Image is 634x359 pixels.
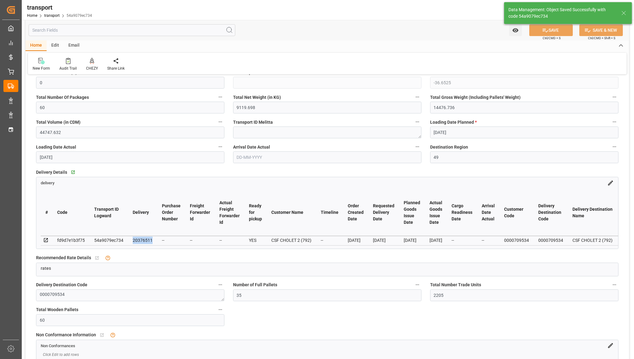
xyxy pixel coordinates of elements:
[425,189,447,236] th: Actual Goods Issue Date
[36,119,80,126] span: Total Volume (in CDM)
[36,282,87,288] span: Delivery Destination Code
[588,36,615,40] span: Ctrl/CMD + Shift + S
[348,237,364,244] div: [DATE]
[53,189,90,236] th: Code
[271,237,311,244] div: CSF CHOLET 2 (792)
[610,118,618,126] button: Loading Date Planned *
[216,143,224,151] button: Loading Date Actual
[41,266,51,271] span: rates
[86,66,98,71] div: CHEZY
[543,36,561,40] span: Ctrl/CMD + S
[499,189,534,236] th: Customer Code
[430,94,521,101] span: Total Gross Weight (Including Pallets' Weight)
[33,66,50,71] div: New Form
[404,237,420,244] div: [DATE]
[452,237,472,244] div: --
[215,189,244,236] th: Actual Freight Forwarder Id
[36,144,76,150] span: Loading Date Actual
[107,66,125,71] div: Share Link
[579,24,623,36] button: SAVE & NEW
[430,127,618,138] input: DD-MM-YYYY
[430,144,468,150] span: Destination Region
[128,189,157,236] th: Delivery
[36,306,78,313] span: Total Wooden Pallets
[185,189,215,236] th: Freight Forwarder Id
[44,13,60,18] a: transport
[399,189,425,236] th: Planned Goods Issue Date
[568,189,617,236] th: Delivery Destination Name
[219,237,240,244] div: --
[36,289,224,301] textarea: 0000709534
[244,189,267,236] th: Ready for pickup
[447,189,477,236] th: Cargo Readiness Date
[249,237,262,244] div: YES
[36,169,67,176] span: Delivery Details
[321,237,338,244] div: --
[36,332,96,338] span: Non Conformance Information
[413,281,421,289] button: Number of Full Pallets
[373,237,394,244] div: [DATE]
[430,119,477,126] span: Loading Date Planned
[233,119,273,126] span: Transport ID Melitta
[233,282,277,288] span: Number of Full Pallets
[368,189,399,236] th: Requested Delivery Date
[509,24,522,36] button: open menu
[504,237,529,244] div: 0000709534
[538,237,563,244] div: 0000709534
[610,281,618,289] button: Total Number Trade Units
[94,237,123,244] div: 54a9079ec734
[216,118,224,126] button: Total Volume (in CDM)
[29,24,235,36] input: Search Fields
[529,24,573,36] button: SAVE
[508,7,615,20] div: Data Management: Object Saved Successfully with code 54a9079ec734
[534,189,568,236] th: Delivery Destination Code
[233,94,281,101] span: Total Net Weight (in KG)
[36,151,224,163] input: DD-MM-YYYY
[64,40,84,51] div: Email
[36,94,89,101] span: Total Number Of Packages
[133,237,153,244] div: 20376511
[43,352,79,357] span: Click Edit to add rows
[216,306,224,314] button: Total Wooden Pallets
[216,93,224,101] button: Total Number Of Packages
[90,189,128,236] th: Transport ID Logward
[41,180,54,185] a: delivery
[610,143,618,151] button: Destination Region
[27,13,37,18] a: Home
[477,189,499,236] th: Arrival Date Actual
[430,237,442,244] div: [DATE]
[430,282,481,288] span: Total Number Trade Units
[413,93,421,101] button: Total Net Weight (in KG)
[157,189,185,236] th: Purchase Order Number
[267,189,316,236] th: Customer Name
[41,189,53,236] th: #
[41,343,75,348] a: Non Conformances
[25,40,47,51] div: Home
[316,189,343,236] th: Timeline
[233,151,421,163] input: DD-MM-YYYY
[36,255,91,261] span: Recommended Rate Details
[47,40,64,51] div: Edit
[572,237,613,244] div: CSF CHOLET 2 (792)
[482,237,495,244] div: --
[36,263,618,272] a: rates
[57,237,85,244] div: fd9d7e1b3f75
[413,143,421,151] button: Arrival Date Actual
[59,66,77,71] div: Audit Trail
[216,281,224,289] button: Delivery Destination Code
[343,189,368,236] th: Order Created Date
[27,3,92,12] div: transport
[610,93,618,101] button: Total Gross Weight (Including Pallets' Weight)
[162,237,181,244] div: --
[190,237,210,244] div: --
[233,144,270,150] span: Arrival Date Actual
[413,118,421,126] button: Transport ID Melitta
